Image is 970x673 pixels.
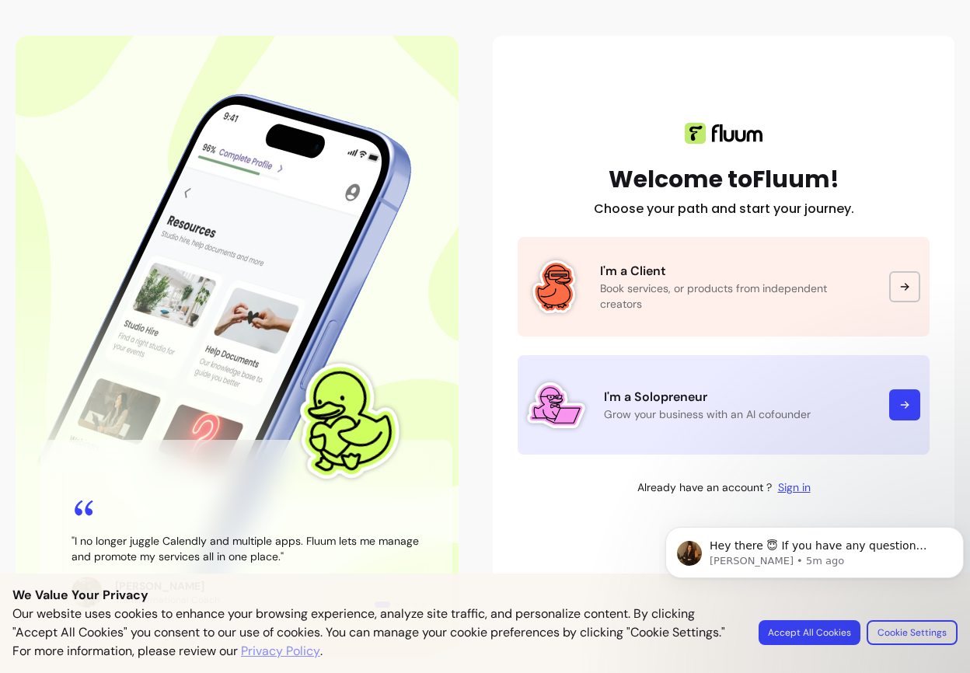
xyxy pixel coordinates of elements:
[637,479,772,495] p: Already have an account ?
[527,376,585,434] img: Fluum Duck sticker
[604,388,871,406] p: I'm a Solopreneur
[685,123,762,144] img: Fluum logo
[527,260,581,314] img: Fluum Duck sticker
[278,351,417,490] img: Fluum Duck sticker
[72,533,421,564] blockquote: " I no longer juggle Calendly and multiple apps. Fluum lets me manage and promote my services all...
[518,355,930,455] a: Fluum Duck stickerI'm a SolopreneurGrow your business with an AI cofounder
[518,237,930,336] a: Fluum Duck stickerI'm a ClientBook services, or products from independent creators
[600,262,871,281] p: I'm a Client
[609,166,839,194] h1: Welcome to Fluum!
[12,586,958,605] p: We Value Your Privacy
[594,200,854,218] h2: Choose your path and start your journey.
[604,406,871,422] p: Grow your business with an AI cofounder
[778,479,811,495] a: Sign in
[600,281,871,312] p: Book services, or products from independent creators
[659,494,970,665] iframe: Intercom notifications message
[241,642,320,661] a: Privacy Policy
[12,605,740,661] p: Our website uses cookies to enhance your browsing experience, analyze site traffic, and personali...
